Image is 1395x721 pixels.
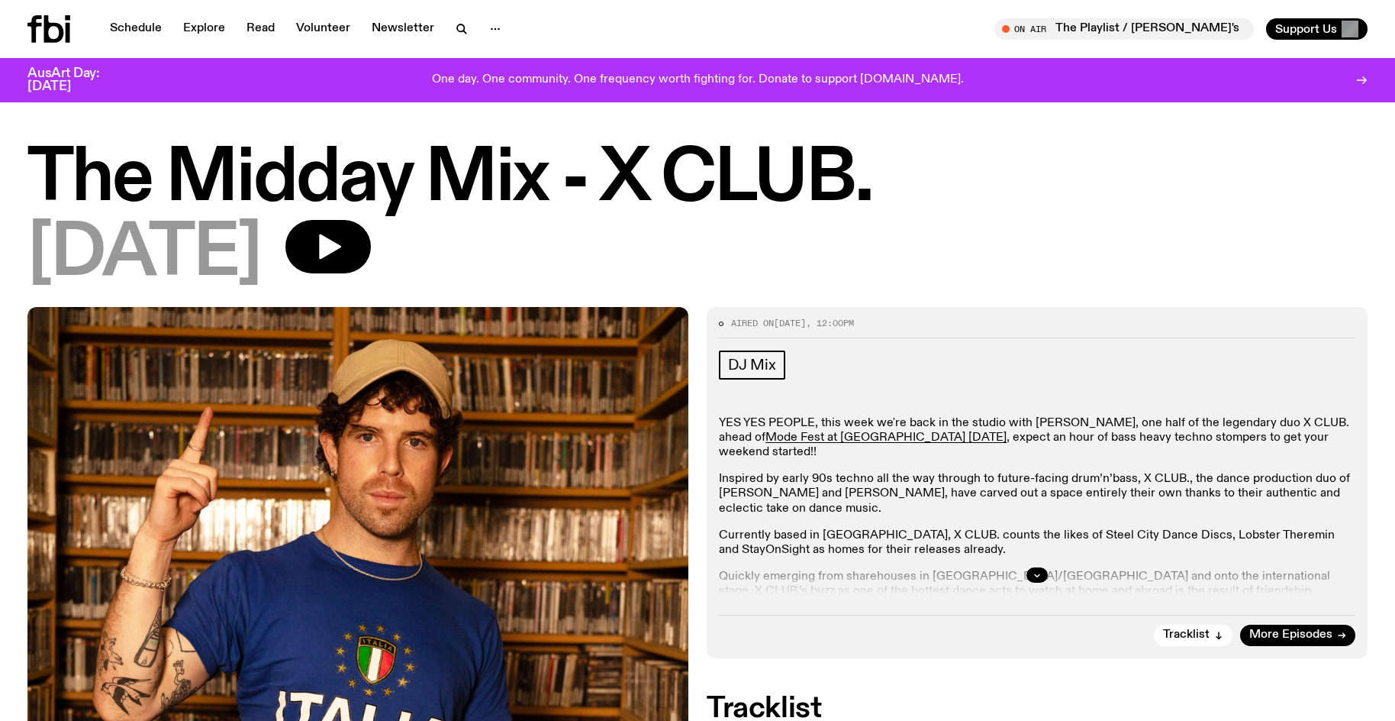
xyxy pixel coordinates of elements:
[994,18,1254,40] button: On AirThe Playlist / [PERSON_NAME]'s Last Playlist :'( w/ [PERSON_NAME], [PERSON_NAME], [PERSON_N...
[174,18,234,40] a: Explore
[1240,625,1355,646] a: More Episodes
[719,529,1355,558] p: Currently based in [GEOGRAPHIC_DATA], X CLUB. counts the likes of Steel City Dance Discs, Lobster...
[287,18,359,40] a: Volunteer
[237,18,284,40] a: Read
[806,317,854,329] span: , 12:00pm
[719,351,785,380] a: DJ Mix
[27,220,261,289] span: [DATE]
[719,416,1355,461] p: YES YES PEOPLE, this week we're back in the studio with [PERSON_NAME], one half of the legendary ...
[432,73,964,87] p: One day. One community. One frequency worth fighting for. Donate to support [DOMAIN_NAME].
[728,357,776,373] span: DJ Mix
[101,18,171,40] a: Schedule
[765,432,1007,444] a: Mode Fest at [GEOGRAPHIC_DATA] [DATE]
[362,18,443,40] a: Newsletter
[1275,22,1337,36] span: Support Us
[1266,18,1368,40] button: Support Us
[1249,629,1332,641] span: More Episodes
[1154,625,1232,646] button: Tracklist
[27,67,125,93] h3: AusArt Day: [DATE]
[774,317,806,329] span: [DATE]
[27,145,1368,214] h1: The Midday Mix - X CLUB.
[719,472,1355,516] p: Inspired by early 90s techno all the way through to future-facing drum’n’bass, X CLUB., the dance...
[731,317,774,329] span: Aired on
[1163,629,1210,641] span: Tracklist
